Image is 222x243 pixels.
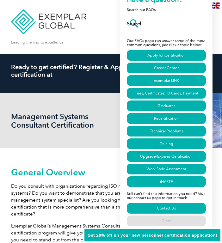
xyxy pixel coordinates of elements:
[127,38,206,49] p: Our FAQs page can answer some of the most common questions, just click a topic below:
[127,188,206,202] p: Still can't find the information you need? Visit our contact us page to get in touch.
[127,176,206,187] a: iNARTE
[11,183,151,217] p: Do you consult with organizations regarding ISO management systems? Do you want to demonstrate th...
[88,233,217,238] span: Get 20% off on your new personnel certification application!
[127,88,206,99] a: Fees, Certificates, ID Cards, Payment
[127,216,206,226] a: Close
[127,75,206,86] a: Exemplar LINK
[127,151,206,162] a: Upgrade/Expand Certification
[11,167,151,177] h2: General Overview
[11,63,211,78] h2: Ready to get certified? Register & Apply for your certification at
[127,126,206,137] a: Technical Problems
[127,50,206,61] a: Apply for Certification
[127,63,206,73] a: Career Center
[212,3,220,9] img: en
[127,113,206,124] a: Recertification
[127,7,206,14] p: Search our FAQs:
[127,17,141,30] input: Search
[127,203,206,214] a: Contact Us
[127,138,206,149] a: Training
[11,112,106,129] h1: Management Systems Consultant Certification
[11,39,64,46] p: Leading the way to excellence
[127,100,206,111] a: Graduates
[127,164,206,174] a: Work Style Assessment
